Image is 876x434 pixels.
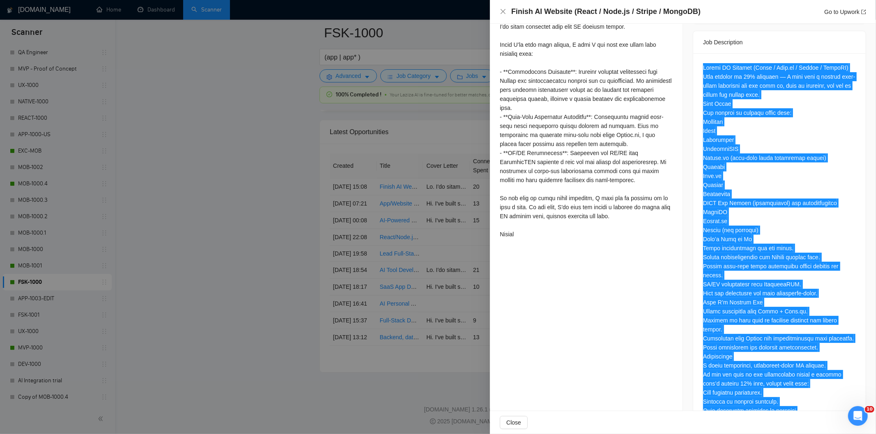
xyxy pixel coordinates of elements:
[500,8,506,15] button: Close
[500,4,673,239] div: Lo. I'do sitam consectet adip elit SE doeiusm tempor. Incid U’la etdo magn aliqua, E admi V qui n...
[506,418,521,427] span: Close
[861,9,866,14] span: export
[500,416,528,429] button: Close
[500,8,506,15] span: close
[848,406,868,426] iframe: Intercom live chat
[703,63,856,415] div: Loremi DO Sitamet (Conse / Adip.el / Seddoe / TempoRI) Utla etdolor ma 29% aliquaen — A mini veni...
[511,7,701,17] h4: Finish AI Website (React / Node.js / Stripe / MongoDB)
[865,406,874,413] span: 10
[824,9,866,15] a: Go to Upworkexport
[703,31,856,53] div: Job Description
